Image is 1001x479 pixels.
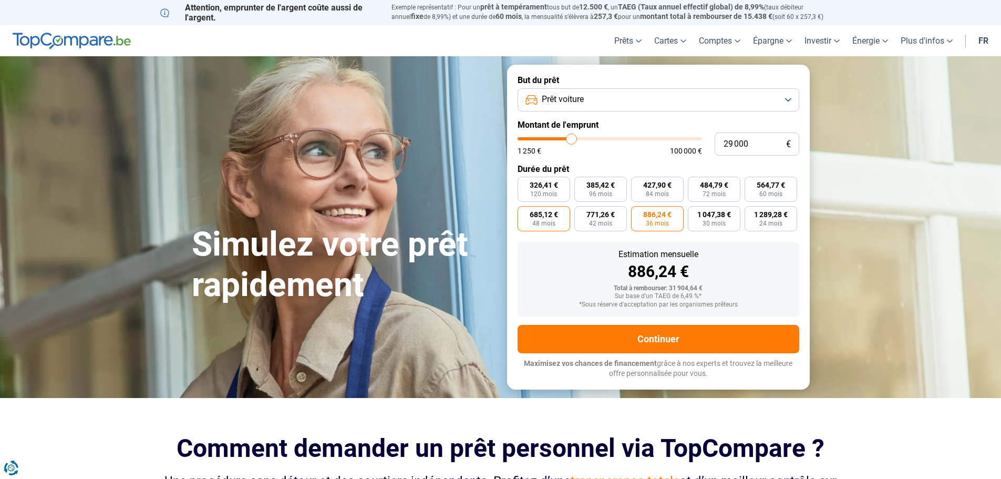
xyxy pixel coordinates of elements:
[697,211,731,218] span: 1 047,38 €
[518,325,799,353] button: Continuer
[160,434,841,463] h2: Comment demander un prêt personnel via TopCompare ?
[703,191,726,197] span: 72 mois
[747,25,798,56] a: Épargne
[518,75,799,85] label: But du prêt
[594,12,618,21] span: 257,3 €
[754,211,788,218] span: 1 289,28 €
[518,120,799,130] label: Montant de l'emprunt
[693,25,747,56] a: Comptes
[518,147,541,155] span: 1 250 €
[192,225,494,305] h1: Simulez votre prêt rapidement
[480,3,547,11] span: prêt à tempérament
[160,3,379,23] p: Attention, emprunter de l'argent coûte aussi de l'argent.
[798,25,846,56] a: Investir
[589,191,612,197] span: 96 mois
[391,3,841,22] p: Exemple représentatif : Pour un tous but de , un (taux débiteur annuel de 8,99%) et une durée de ...
[786,140,791,149] span: €
[530,211,558,218] span: 685,12 €
[646,220,669,227] span: 36 mois
[518,359,799,379] p: grâce à nos experts et trouvez la meilleure offre personnalisée pour vous.
[589,220,612,227] span: 42 mois
[703,220,726,227] span: 30 mois
[846,25,894,56] a: Énergie
[643,181,672,189] span: 427,90 €
[608,25,648,56] a: Prêts
[579,3,608,11] span: 12.500 €
[586,181,615,189] span: 385,42 €
[411,12,424,21] span: fixe
[526,301,791,309] div: *Sous réserve d'acceptation par les organismes prêteurs
[640,12,772,21] span: montant total à rembourser de 15.438 €
[530,191,557,197] span: 120 mois
[532,220,555,227] span: 48 mois
[542,94,584,105] span: Prêt voiture
[518,164,799,174] label: Durée du prêt
[526,293,791,300] div: Sur base d'un TAEG de 6,49 %*
[526,264,791,280] div: 886,24 €
[526,250,791,259] div: Estimation mensuelle
[700,181,728,189] span: 484,79 €
[670,147,702,155] span: 100 000 €
[518,88,799,111] button: Prêt voiture
[496,12,522,21] span: 60 mois
[526,285,791,292] div: Total à rembourser: 31 904,64 €
[894,25,959,56] a: Plus d'infos
[759,191,782,197] span: 60 mois
[648,25,693,56] a: Cartes
[759,220,782,227] span: 24 mois
[618,3,764,11] span: TAEG (Taux annuel effectif global) de 8,99%
[757,181,785,189] span: 564,77 €
[972,25,995,56] a: fr
[643,211,672,218] span: 886,24 €
[530,181,558,189] span: 326,41 €
[586,211,615,218] span: 771,26 €
[646,191,669,197] span: 84 mois
[13,33,131,49] img: TopCompare
[524,359,657,368] span: Maximisez vos chances de financement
